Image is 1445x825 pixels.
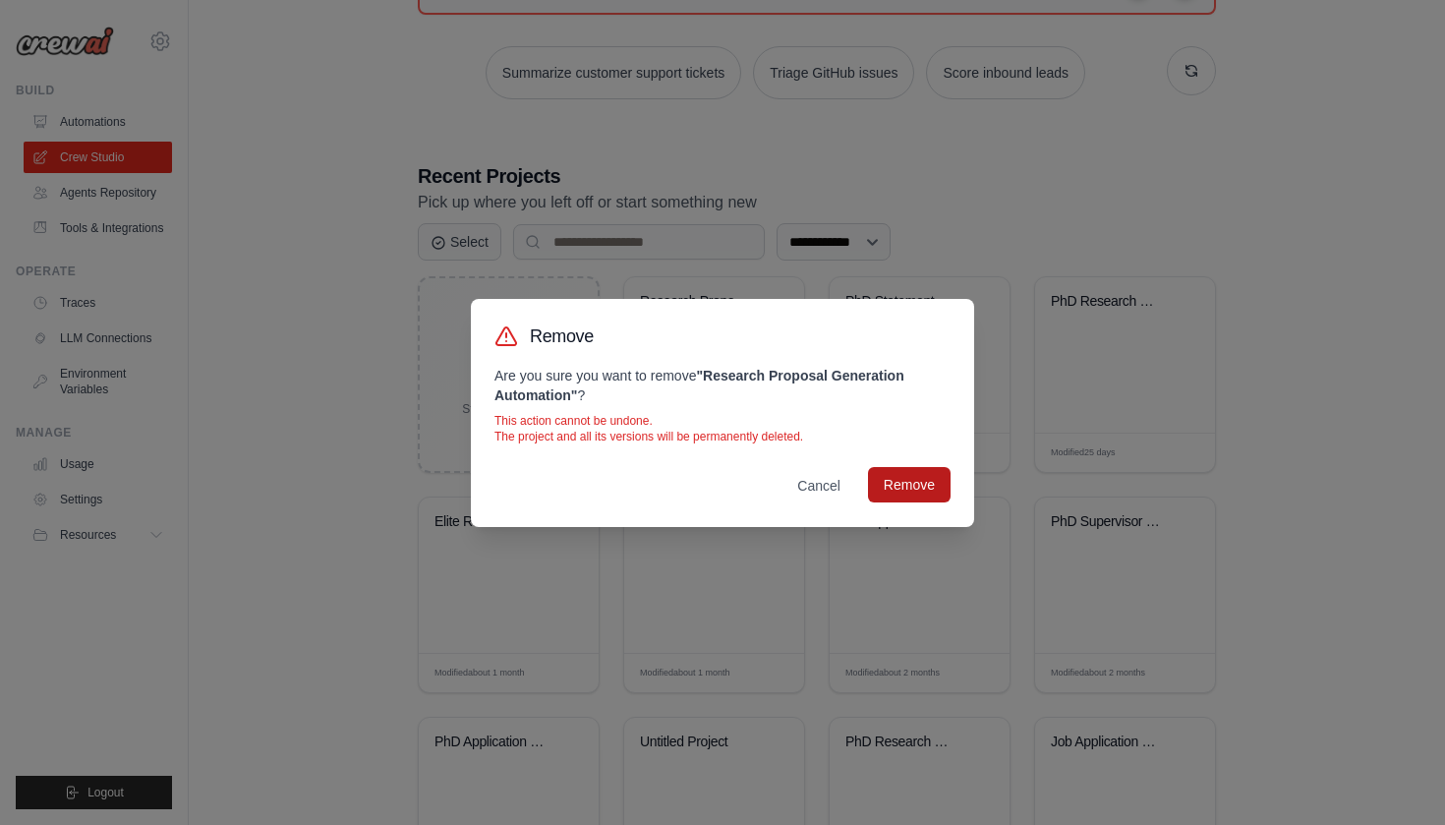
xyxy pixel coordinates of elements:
p: This action cannot be undone. [494,413,951,429]
p: The project and all its versions will be permanently deleted. [494,429,951,444]
h3: Remove [530,323,594,350]
button: Remove [868,467,951,502]
p: Are you sure you want to remove ? [494,366,951,405]
button: Cancel [781,468,856,503]
strong: " Research Proposal Generation Automation " [494,368,904,403]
